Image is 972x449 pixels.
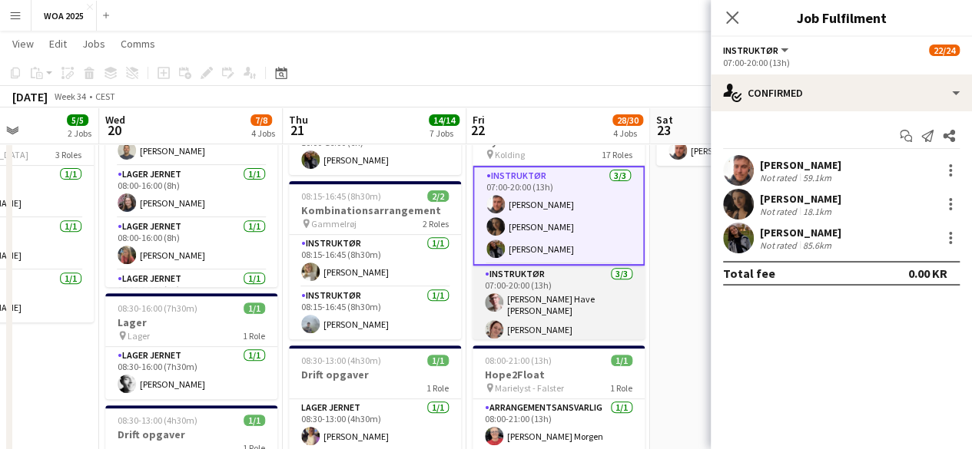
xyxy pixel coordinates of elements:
[495,149,525,160] span: Kolding
[68,127,91,139] div: 2 Jobs
[929,45,960,56] span: 22/24
[76,34,111,54] a: Jobs
[760,158,841,172] div: [PERSON_NAME]
[105,293,277,399] app-job-card: 08:30-16:00 (7h30m)1/1Lager Lager1 RoleLager Jernet1/108:30-16:00 (7h30m)[PERSON_NAME]
[12,89,48,104] div: [DATE]
[908,266,947,281] div: 0.00 KR
[429,114,459,126] span: 14/14
[301,355,381,366] span: 08:30-13:00 (4h30m)
[251,127,275,139] div: 4 Jobs
[244,302,265,314] span: 1/1
[301,190,381,202] span: 08:15-16:45 (8h30m)
[289,181,461,339] app-job-card: 08:15-16:45 (8h30m)2/2Kombinationsarrangement Gammelrøj2 RolesInstruktør1/108:15-16:45 (8h30m)[PE...
[244,414,265,426] span: 1/1
[473,166,645,266] app-card-role: Instruktør3/307:00-20:00 (13h)[PERSON_NAME][PERSON_NAME][PERSON_NAME]
[105,428,277,441] h3: Drift opgaver
[51,91,89,102] span: Week 34
[289,287,461,339] app-card-role: Instruktør1/108:15-16:45 (8h30m)[PERSON_NAME]
[95,91,115,102] div: CEST
[656,113,673,127] span: Sat
[800,172,834,183] div: 59.1km
[602,149,632,160] span: 17 Roles
[243,330,265,342] span: 1 Role
[12,37,34,51] span: View
[114,34,161,54] a: Comms
[473,266,645,367] app-card-role: Instruktør3/307:00-20:00 (13h)[PERSON_NAME] Have [PERSON_NAME][PERSON_NAME]
[610,382,632,394] span: 1 Role
[723,57,960,68] div: 07:00-20:00 (13h)
[49,37,67,51] span: Edit
[105,166,277,218] app-card-role: Lager Jernet1/108:00-16:00 (8h)[PERSON_NAME]
[800,206,834,217] div: 18.1km
[311,218,357,229] span: Gammelrøj
[800,239,834,251] div: 85.6km
[711,8,972,28] h3: Job Fulfilment
[105,218,277,270] app-card-role: Lager Jernet1/108:00-16:00 (8h)[PERSON_NAME]
[105,315,277,329] h3: Lager
[289,113,308,127] span: Thu
[723,45,778,56] span: Instruktør
[760,192,841,206] div: [PERSON_NAME]
[250,114,272,126] span: 7/8
[128,330,150,342] span: Lager
[723,45,791,56] button: Instruktør
[105,270,277,322] app-card-role: Lager Jernet1/108:00-16:00 (8h)
[105,60,277,287] app-job-card: 08:00-16:00 (8h)4/5opsætning lager pakning Lager5 RolesInstruktør1/108:00-16:00 (8h)[PERSON_NAME]...
[611,355,632,366] span: 1/1
[430,127,459,139] div: 7 Jobs
[613,127,642,139] div: 4 Jobs
[760,172,800,183] div: Not rated
[289,203,461,217] h3: Kombinationsarrangement
[43,34,73,54] a: Edit
[289,368,461,381] h3: Drift opgaver
[289,123,461,175] app-card-role: Instruktør1/110:00-16:00 (6h)[PERSON_NAME]
[470,121,485,139] span: 22
[612,114,643,126] span: 28/30
[427,355,449,366] span: 1/1
[427,190,449,202] span: 2/2
[6,34,40,54] a: View
[473,112,645,339] app-job-card: 07:00-20:00 (13h)22/24Byfest Kolding17 RolesInstruktør3/307:00-20:00 (13h)[PERSON_NAME][PERSON_NA...
[289,235,461,287] app-card-role: Instruktør1/108:15-16:45 (8h30m)[PERSON_NAME]
[654,121,673,139] span: 23
[760,226,841,239] div: [PERSON_NAME]
[105,113,125,127] span: Wed
[423,218,449,229] span: 2 Roles
[67,114,88,126] span: 5/5
[723,266,775,281] div: Total fee
[473,113,485,127] span: Fri
[426,382,449,394] span: 1 Role
[760,239,800,251] div: Not rated
[82,37,105,51] span: Jobs
[760,206,800,217] div: Not rated
[118,302,197,314] span: 08:30-16:00 (7h30m)
[105,347,277,399] app-card-role: Lager Jernet1/108:30-16:00 (7h30m)[PERSON_NAME]
[711,74,972,111] div: Confirmed
[32,1,97,31] button: WOA 2025
[485,355,552,366] span: 08:00-21:00 (13h)
[55,149,81,160] span: 3 Roles
[495,382,564,394] span: Marielyst - Falster
[287,121,308,139] span: 21
[473,368,645,381] h3: Hope2Float
[121,37,155,51] span: Comms
[118,414,197,426] span: 08:30-13:00 (4h30m)
[103,121,125,139] span: 20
